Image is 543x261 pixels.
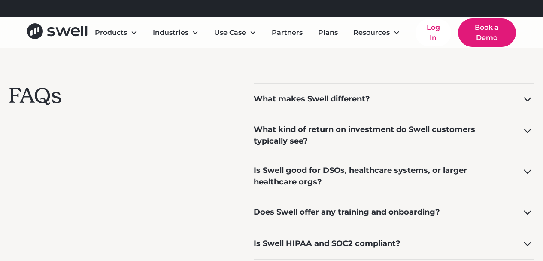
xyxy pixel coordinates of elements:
a: home [27,23,88,42]
div: Is Swell HIPAA and SOC2 compliant? [254,238,400,249]
div: Resources [346,24,407,41]
div: Industries [146,24,206,41]
div: What kind of return on investment do Swell customers typically see? [254,124,510,147]
div: Use Case [207,24,263,41]
div: Products [95,28,127,38]
div: Is Swell good for DSOs, healthcare systems, or larger healthcare orgs? [254,165,510,188]
a: Partners [265,24,309,41]
div: Products [88,24,144,41]
h2: FAQs [9,83,219,108]
a: Plans [311,24,345,41]
div: Use Case [214,28,246,38]
div: Industries [153,28,188,38]
div: What makes Swell different? [254,93,370,105]
a: Log In [416,19,451,46]
div: Resources [353,28,390,38]
a: Book a Demo [458,18,516,47]
div: Does Swell offer any training and onboarding? [254,206,440,218]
